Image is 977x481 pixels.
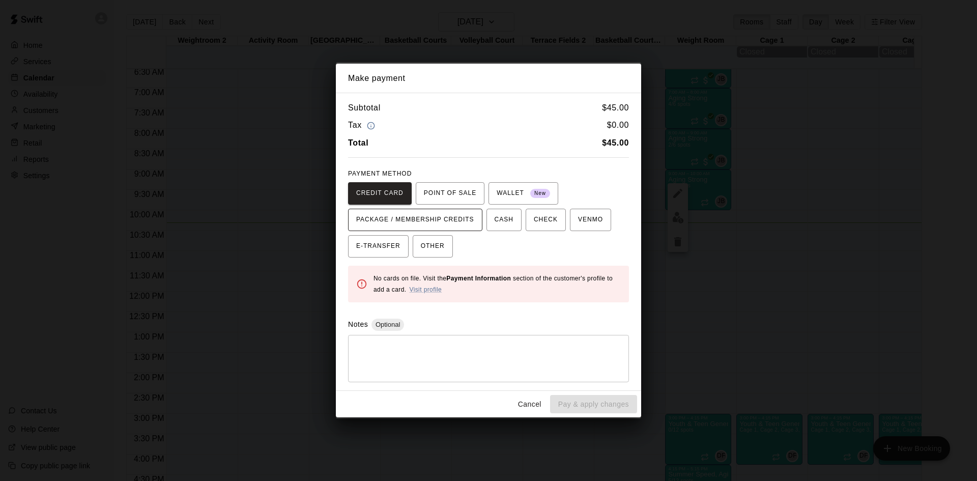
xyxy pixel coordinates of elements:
h6: $ 45.00 [602,101,629,115]
b: Total [348,138,368,147]
span: VENMO [578,212,603,228]
label: Notes [348,320,368,328]
span: WALLET [497,185,550,202]
span: CHECK [534,212,558,228]
span: PACKAGE / MEMBERSHIP CREDITS [356,212,474,228]
b: $ 45.00 [602,138,629,147]
button: OTHER [413,235,453,258]
span: Optional [371,321,404,328]
a: Visit profile [409,286,442,293]
span: New [530,187,550,201]
button: WALLET New [489,182,558,205]
span: CREDIT CARD [356,185,404,202]
span: OTHER [421,238,445,254]
span: CASH [495,212,513,228]
span: No cards on file. Visit the section of the customer's profile to add a card. [373,275,613,293]
button: VENMO [570,209,611,231]
h2: Make payment [336,64,641,93]
button: CREDIT CARD [348,182,412,205]
button: PACKAGE / MEMBERSHIP CREDITS [348,209,482,231]
button: E-TRANSFER [348,235,409,258]
h6: Subtotal [348,101,381,115]
span: POINT OF SALE [424,185,476,202]
b: Payment Information [446,275,511,282]
span: E-TRANSFER [356,238,400,254]
button: Cancel [513,395,546,414]
span: PAYMENT METHOD [348,170,412,177]
button: POINT OF SALE [416,182,484,205]
button: CASH [486,209,522,231]
h6: Tax [348,119,378,132]
button: CHECK [526,209,566,231]
h6: $ 0.00 [607,119,629,132]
